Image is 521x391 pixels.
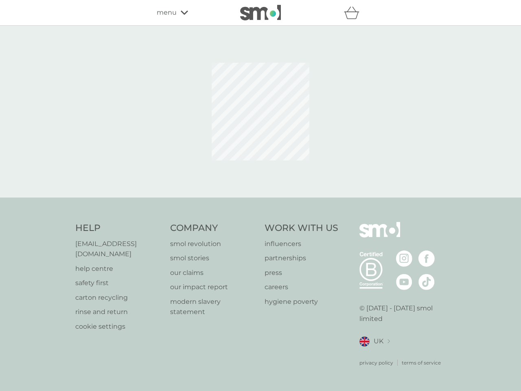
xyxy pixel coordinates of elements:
a: terms of service [402,359,441,367]
a: help centre [75,264,162,274]
img: visit the smol Facebook page [418,250,435,267]
a: modern slavery statement [170,297,257,317]
a: [EMAIL_ADDRESS][DOMAIN_NAME] [75,239,162,259]
img: UK flag [359,336,370,347]
a: rinse and return [75,307,162,317]
a: smol stories [170,253,257,264]
img: visit the smol Youtube page [396,274,412,290]
a: partnerships [265,253,338,264]
a: safety first [75,278,162,288]
span: menu [157,7,177,18]
a: smol revolution [170,239,257,249]
p: © [DATE] - [DATE] smol limited [359,303,446,324]
h4: Help [75,222,162,235]
img: smol [240,5,281,20]
a: careers [265,282,338,292]
img: select a new location [387,339,390,344]
h4: Work With Us [265,222,338,235]
a: carton recycling [75,292,162,303]
a: press [265,268,338,278]
a: cookie settings [75,321,162,332]
img: visit the smol Tiktok page [418,274,435,290]
h4: Company [170,222,257,235]
span: UK [374,336,383,347]
div: basket [344,4,364,21]
a: our impact report [170,282,257,292]
img: smol [359,222,400,250]
a: our claims [170,268,257,278]
a: hygiene poverty [265,297,338,307]
a: influencers [265,239,338,249]
a: privacy policy [359,359,393,367]
img: visit the smol Instagram page [396,250,412,267]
